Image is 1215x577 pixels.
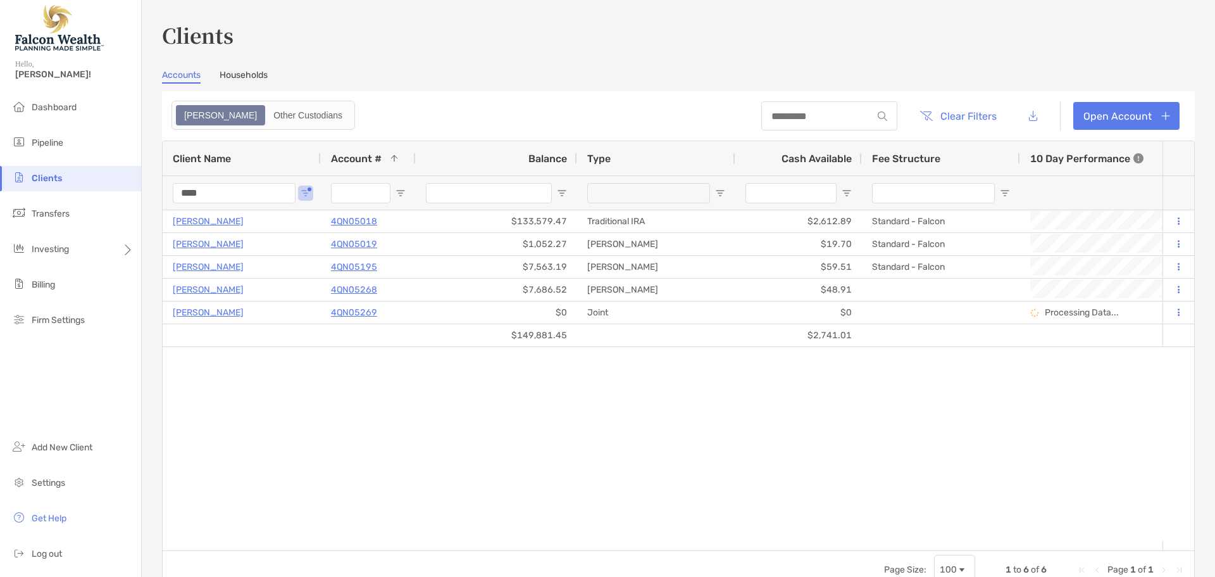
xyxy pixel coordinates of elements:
[177,106,264,124] div: Zoe
[862,233,1020,255] div: Standard - Falcon
[173,236,244,252] a: [PERSON_NAME]
[1174,565,1184,575] div: Last Page
[416,301,577,324] div: $0
[1030,308,1039,317] img: Processing Data icon
[587,153,611,165] span: Type
[862,256,1020,278] div: Standard - Falcon
[416,233,577,255] div: $1,052.27
[32,244,69,255] span: Investing
[11,312,27,327] img: firm-settings icon
[331,259,377,275] a: 4QN05195
[266,106,349,124] div: Other Custodians
[173,259,244,275] a: [PERSON_NAME]
[15,5,104,51] img: Falcon Wealth Planning Logo
[1077,565,1087,575] div: First Page
[416,324,577,346] div: $149,881.45
[32,513,66,524] span: Get Help
[1041,564,1047,575] span: 6
[331,305,377,320] a: 4QN05269
[1148,564,1154,575] span: 1
[331,236,377,252] a: 4QN05019
[884,564,926,575] div: Page Size:
[171,101,355,130] div: segmented control
[416,210,577,232] div: $133,579.47
[735,301,862,324] div: $0
[32,279,55,290] span: Billing
[11,439,27,454] img: add_new_client icon
[842,188,852,198] button: Open Filter Menu
[301,188,311,198] button: Open Filter Menu
[11,99,27,114] img: dashboard icon
[32,208,70,219] span: Transfers
[1030,141,1143,175] div: 10 Day Performance
[11,276,27,291] img: billing icon
[715,188,725,198] button: Open Filter Menu
[872,153,940,165] span: Fee Structure
[782,153,852,165] span: Cash Available
[735,210,862,232] div: $2,612.89
[745,183,837,203] input: Cash Available Filter Input
[1138,564,1146,575] span: of
[1045,307,1119,318] p: Processing Data...
[331,282,377,298] a: 4QN05268
[331,153,382,165] span: Account #
[32,442,92,453] span: Add New Client
[11,170,27,185] img: clients icon
[1130,564,1136,575] span: 1
[416,279,577,301] div: $7,686.52
[11,241,27,256] img: investing icon
[173,213,244,229] a: [PERSON_NAME]
[878,111,887,121] img: input icon
[173,153,231,165] span: Client Name
[577,301,735,324] div: Joint
[11,474,27,490] img: settings icon
[1000,188,1010,198] button: Open Filter Menu
[32,548,62,559] span: Log out
[11,545,27,561] img: logout icon
[872,183,995,203] input: Fee Structure Filter Input
[735,233,862,255] div: $19.70
[11,134,27,149] img: pipeline icon
[577,256,735,278] div: [PERSON_NAME]
[1073,102,1180,130] a: Open Account
[162,20,1195,49] h3: Clients
[396,188,406,198] button: Open Filter Menu
[32,173,62,184] span: Clients
[32,137,63,148] span: Pipeline
[735,279,862,301] div: $48.91
[11,510,27,525] img: get-help icon
[426,183,552,203] input: Balance Filter Input
[173,183,296,203] input: Client Name Filter Input
[1107,564,1128,575] span: Page
[1159,565,1169,575] div: Next Page
[577,233,735,255] div: [PERSON_NAME]
[173,282,244,298] a: [PERSON_NAME]
[910,102,1006,130] button: Clear Filters
[735,256,862,278] div: $59.51
[1013,564,1021,575] span: to
[11,205,27,220] img: transfers icon
[577,279,735,301] div: [PERSON_NAME]
[162,70,201,84] a: Accounts
[32,102,77,113] span: Dashboard
[1006,564,1011,575] span: 1
[173,305,244,320] a: [PERSON_NAME]
[1023,564,1029,575] span: 6
[416,256,577,278] div: $7,563.19
[331,213,377,229] a: 4QN05018
[32,315,85,326] span: Firm Settings
[1092,565,1102,575] div: Previous Page
[862,210,1020,232] div: Standard - Falcon
[15,69,134,80] span: [PERSON_NAME]!
[1031,564,1039,575] span: of
[331,183,390,203] input: Account # Filter Input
